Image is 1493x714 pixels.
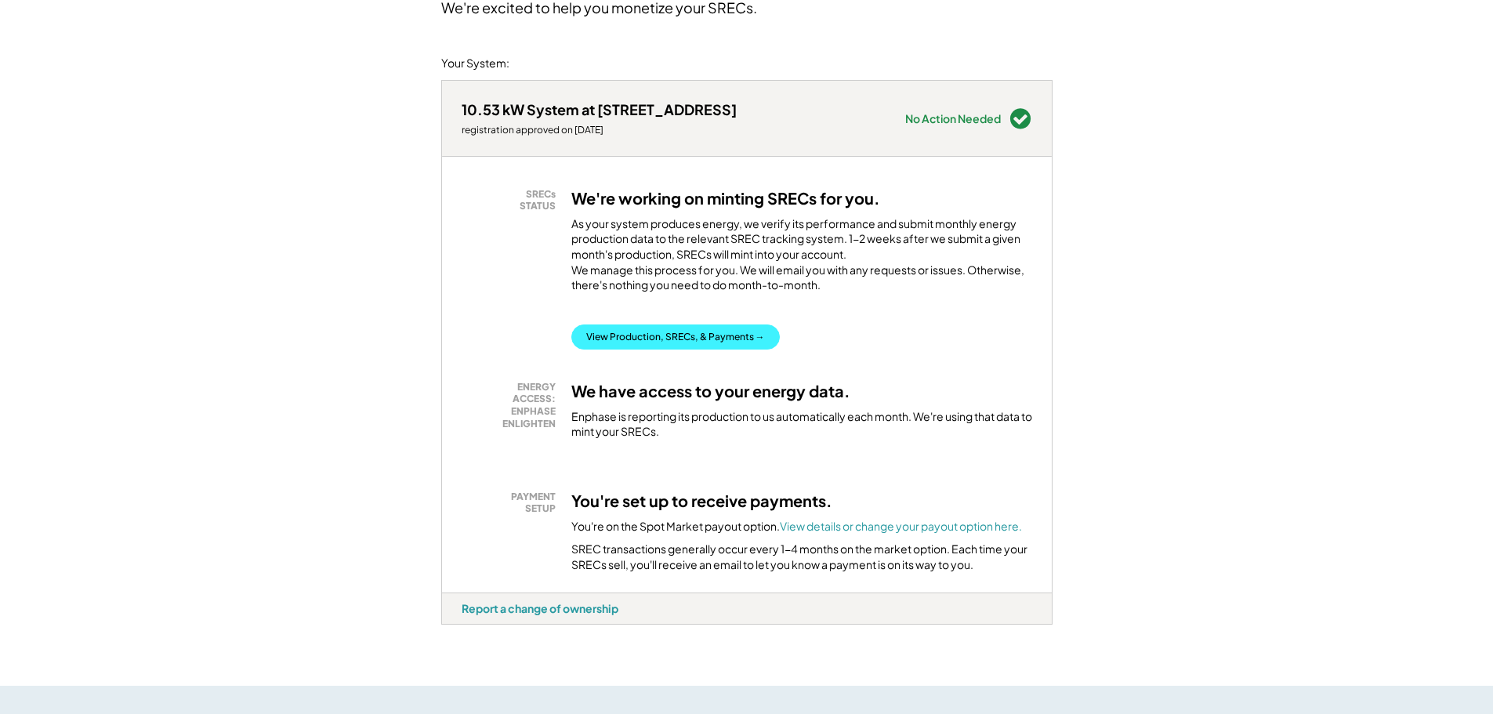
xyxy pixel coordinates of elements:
div: Report a change of ownership [462,601,618,615]
div: SRECs STATUS [469,188,556,212]
div: PAYMENT SETUP [469,491,556,515]
h3: We have access to your energy data. [571,381,850,401]
div: ENERGY ACCESS: ENPHASE ENLIGHTEN [469,381,556,429]
h3: We're working on minting SRECs for you. [571,188,880,208]
div: 10.53 kW System at [STREET_ADDRESS] [462,100,737,118]
button: View Production, SRECs, & Payments → [571,324,780,350]
div: You're on the Spot Market payout option. [571,519,1022,535]
div: Your System: [441,56,509,71]
div: As your system produces energy, we verify its performance and submit monthly energy production da... [571,216,1032,301]
div: Enphase is reporting its production to us automatically each month. We're using that data to mint... [571,409,1032,440]
div: SREC transactions generally occur every 1-4 months on the market option. Each time your SRECs sel... [571,542,1032,572]
h3: You're set up to receive payments. [571,491,832,511]
div: No Action Needed [905,113,1001,124]
a: View details or change your payout option here. [780,519,1022,533]
div: registration approved on [DATE] [462,124,737,136]
div: 1c7fnive - VA Distributed [441,625,493,631]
